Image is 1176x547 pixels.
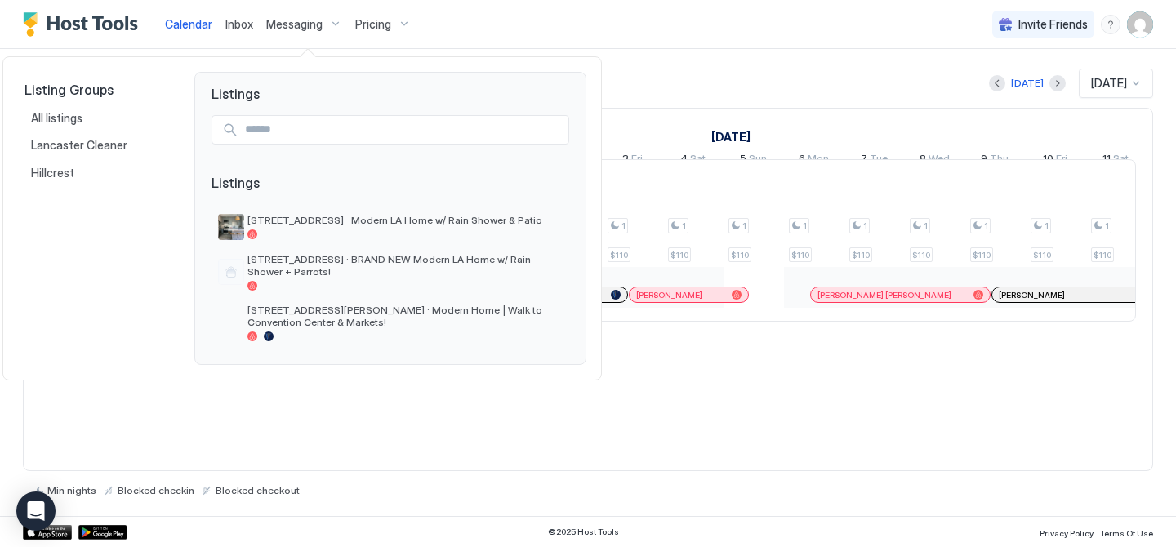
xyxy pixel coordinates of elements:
input: Input Field [238,116,568,144]
span: [STREET_ADDRESS] · BRAND NEW Modern LA Home w/ Rain Shower + Parrots! [247,253,563,278]
div: Open Intercom Messenger [16,491,56,531]
span: Lancaster Cleaner [31,138,130,153]
span: Listings [212,175,569,207]
span: Listings [195,73,586,102]
span: All listings [31,111,85,126]
span: [STREET_ADDRESS] · Modern LA Home w/ Rain Shower & Patio [247,214,563,226]
div: listing image [218,309,244,336]
div: listing image [218,214,244,240]
span: [STREET_ADDRESS][PERSON_NAME] · Modern Home | Walk to Convention Center & Markets! [247,304,563,328]
span: Listing Groups [24,82,168,98]
span: Hillcrest [31,166,77,180]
